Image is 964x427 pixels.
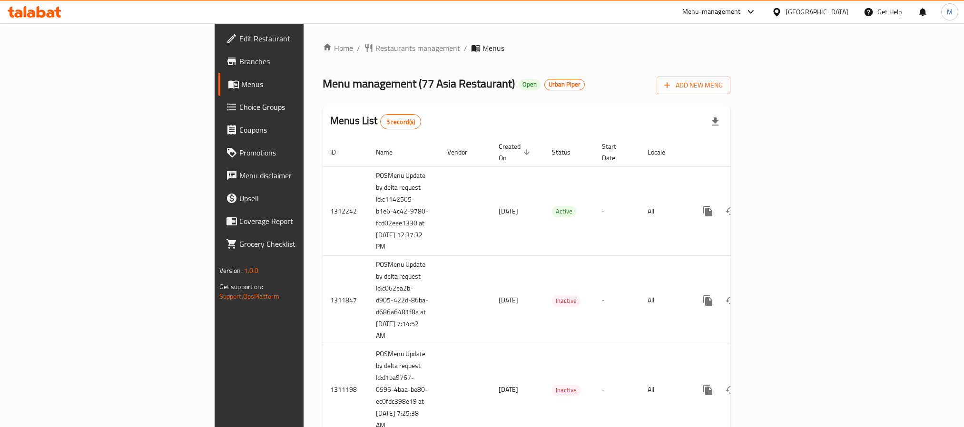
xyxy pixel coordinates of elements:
button: Change Status [719,378,742,401]
button: more [697,289,719,312]
span: Upsell [239,193,368,204]
span: Get support on: [219,281,263,293]
span: [DATE] [499,205,518,217]
span: Choice Groups [239,101,368,113]
span: Urban Piper [545,80,584,88]
span: Grocery Checklist [239,238,368,250]
button: Change Status [719,200,742,223]
span: Menu disclaimer [239,170,368,181]
div: Export file [704,110,727,133]
span: Status [552,146,583,158]
span: Menus [482,42,504,54]
span: Vendor [447,146,480,158]
span: Name [376,146,405,158]
span: [DATE] [499,294,518,306]
a: Promotions [218,141,375,164]
td: All [640,256,689,345]
span: Add New Menu [664,79,723,91]
a: Support.OpsPlatform [219,290,280,302]
a: Coupons [218,118,375,141]
a: Edit Restaurant [218,27,375,50]
a: Branches [218,50,375,73]
span: Start Date [602,141,629,164]
span: 1.0.0 [244,264,259,277]
nav: breadcrumb [323,42,730,54]
td: All [640,166,689,256]
span: 5 record(s) [381,117,421,126]
span: Created On [499,141,533,164]
span: Edit Restaurant [239,33,368,44]
button: more [697,378,719,401]
span: Coverage Report [239,215,368,227]
a: Menus [218,73,375,96]
a: Restaurants management [364,42,460,54]
td: POSMenu Update by delta request Id:c1142505-b1e6-4c42-9780-fcd02eee1330 at [DATE] 12:37:32 PM [368,166,440,256]
a: Menu disclaimer [218,164,375,187]
span: [DATE] [499,383,518,396]
div: Total records count [380,114,422,129]
span: Active [552,206,576,217]
a: Coverage Report [218,210,375,233]
a: Choice Groups [218,96,375,118]
span: ID [330,146,348,158]
div: Menu-management [682,6,741,18]
td: POSMenu Update by delta request Id:c062ea2b-d905-422d-86ba-d686a6481f8a at [DATE] 7:14:52 AM [368,256,440,345]
button: Add New Menu [657,77,730,94]
span: M [947,7,953,17]
span: Version: [219,264,243,277]
span: Inactive [552,295,580,306]
span: Locale [648,146,678,158]
span: Inactive [552,385,580,396]
div: Open [519,79,541,90]
h2: Menus List [330,114,421,129]
div: [GEOGRAPHIC_DATA] [786,7,848,17]
span: Restaurants management [375,42,460,54]
a: Grocery Checklist [218,233,375,255]
td: - [594,256,640,345]
span: Menus [241,78,368,90]
span: Branches [239,56,368,67]
span: Promotions [239,147,368,158]
td: - [594,166,640,256]
button: more [697,200,719,223]
li: / [464,42,467,54]
span: Menu management ( 77 Asia Restaurant ) [323,73,515,94]
span: Coupons [239,124,368,136]
th: Actions [689,138,796,167]
span: Open [519,80,541,88]
div: Active [552,206,576,217]
a: Upsell [218,187,375,210]
button: Change Status [719,289,742,312]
